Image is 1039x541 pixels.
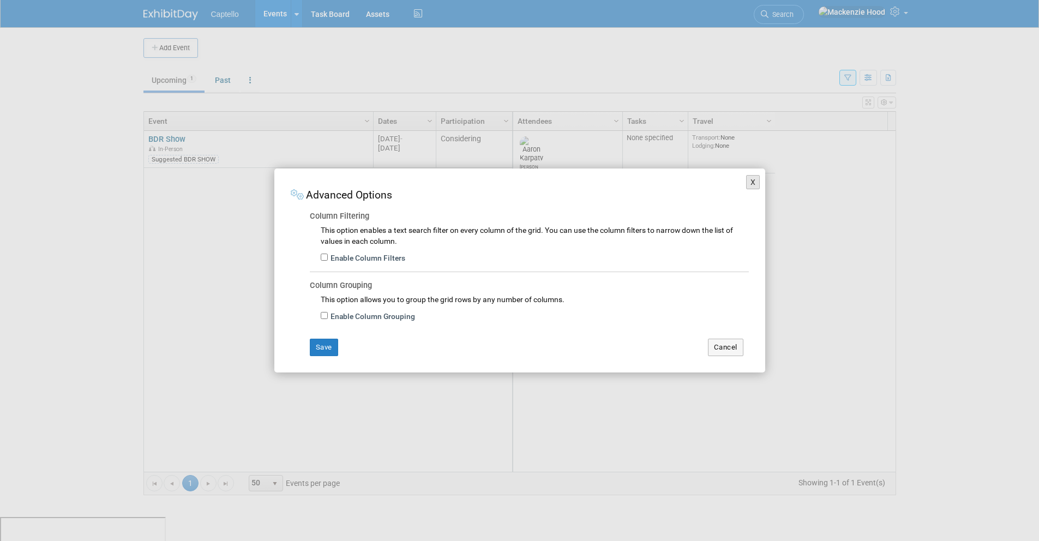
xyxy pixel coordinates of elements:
[310,339,338,356] button: Save
[328,311,415,322] label: Enable Column Grouping
[746,175,760,189] button: X
[708,339,743,356] button: Cancel
[310,203,749,223] div: Column Filtering
[321,223,749,247] div: This option enables a text search filter on every column of the grid. You can use the column filt...
[328,253,405,264] label: Enable Column Filters
[310,272,749,292] div: Column Grouping
[321,292,749,305] div: This option allows you to group the grid rows by any number of columns.
[291,185,749,203] div: Advanced Options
